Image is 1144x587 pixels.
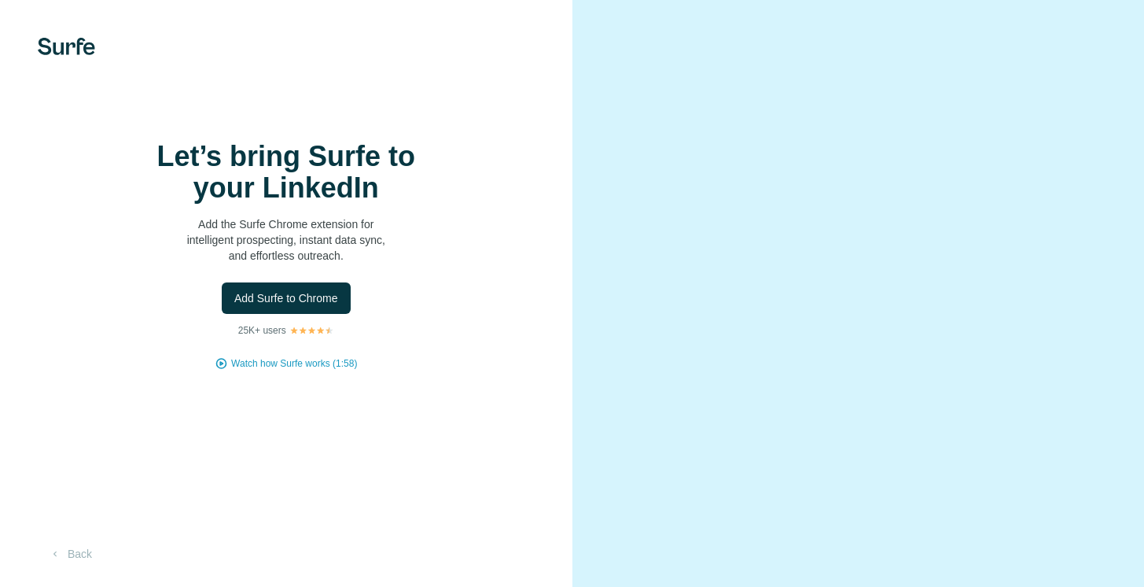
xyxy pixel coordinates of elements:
button: Back [38,540,103,568]
h1: Let’s bring Surfe to your LinkedIn [129,141,443,204]
span: Add Surfe to Chrome [234,290,338,306]
button: Watch how Surfe works (1:58) [231,356,357,371]
img: Rating Stars [289,326,334,335]
img: Surfe's logo [38,38,95,55]
button: Add Surfe to Chrome [222,282,351,314]
p: Add the Surfe Chrome extension for intelligent prospecting, instant data sync, and effortless out... [129,216,443,264]
p: 25K+ users [238,323,286,338]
